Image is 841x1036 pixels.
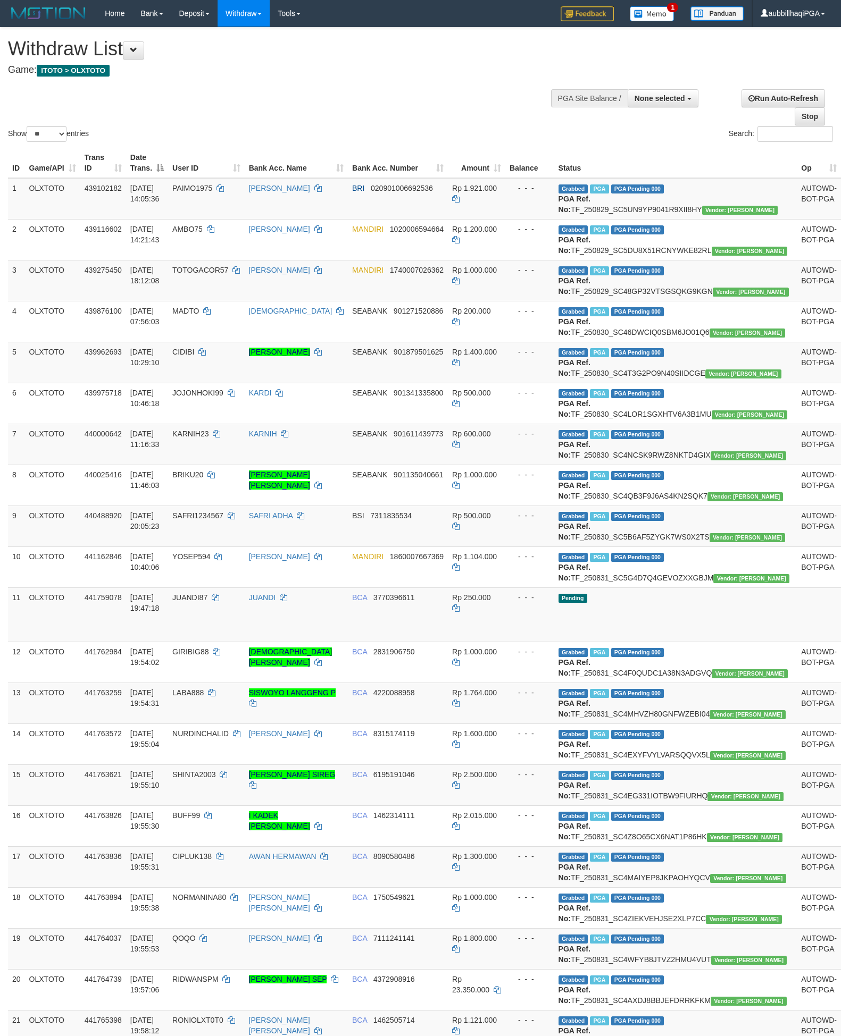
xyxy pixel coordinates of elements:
[559,317,590,336] b: PGA Ref. No:
[85,770,122,779] span: 441763621
[8,383,25,424] td: 6
[611,689,664,698] span: PGA Pending
[25,301,80,342] td: OLXTOTO
[25,383,80,424] td: OLXTOTO
[554,683,797,723] td: TF_250831_SC4MHVZH80GNFWZEBI04
[611,771,664,780] span: PGA Pending
[352,511,364,520] span: BSI
[85,266,122,274] span: 439275450
[452,552,497,561] span: Rp 1.104.000
[80,148,126,178] th: Trans ID: activate to sort column ascending
[710,329,786,338] span: Vendor URL: https://secure4.1velocity.biz
[249,688,336,697] a: SISWOYO LANGGENG P
[25,148,80,178] th: Game/API: activate to sort column ascending
[590,553,609,562] span: Marked by aubandrioPGA
[85,225,122,233] span: 439116602
[394,389,443,397] span: Copy 901341335800 to clipboard
[510,224,550,234] div: - - -
[130,729,160,748] span: [DATE] 19:55:04
[249,389,272,397] a: KARDI
[757,126,833,142] input: Search:
[559,658,590,677] b: PGA Ref. No:
[554,260,797,301] td: TF_250829_SC48GP32VTSGSQKG9KGN
[554,342,797,383] td: TF_250830_SC4T3G2PO9N40SIIDCGE
[249,975,327,983] a: [PERSON_NAME] SEP
[373,729,415,738] span: Copy 8315174119 to clipboard
[130,688,160,707] span: [DATE] 19:54:31
[130,225,160,244] span: [DATE] 14:21:43
[611,389,664,398] span: PGA Pending
[85,552,122,561] span: 441162846
[352,552,384,561] span: MANDIRI
[8,587,25,642] td: 11
[452,225,497,233] span: Rp 1.200.000
[559,348,588,357] span: Grabbed
[635,94,685,103] span: None selected
[452,307,490,315] span: Rp 200.000
[590,184,609,193] span: Marked by aubrama
[352,729,367,738] span: BCA
[559,471,588,480] span: Grabbed
[797,342,841,383] td: AUTOWD-BOT-PGA
[554,148,797,178] th: Status
[85,729,122,738] span: 441763572
[249,552,310,561] a: [PERSON_NAME]
[85,511,122,520] span: 440488920
[559,184,588,193] span: Grabbed
[8,723,25,764] td: 14
[713,288,789,297] span: Vendor URL: https://secure4.1velocity.biz
[712,669,788,678] span: Vendor URL: https://secure4.1velocity.biz
[611,225,664,234] span: PGA Pending
[172,552,211,561] span: YOSEP594
[172,184,212,192] span: PAIMO1975
[707,792,784,801] span: Vendor URL: https://secure4.1velocity.biz
[452,184,497,192] span: Rp 1.921.000
[352,225,384,233] span: MANDIRI
[510,347,550,357] div: - - -
[25,178,80,220] td: OLXTOTO
[8,148,25,178] th: ID
[8,642,25,683] td: 12
[390,552,444,561] span: Copy 1860007667369 to clipboard
[172,225,203,233] span: AMBO75
[559,689,588,698] span: Grabbed
[554,219,797,260] td: TF_250829_SC5DU8X51RCNYWKE82RL
[590,771,609,780] span: Marked by aubdiankelana
[25,764,80,805] td: OLXTOTO
[85,184,122,192] span: 439102182
[249,511,293,520] a: SAFRI ADHA
[85,593,122,602] span: 441759078
[25,342,80,383] td: OLXTOTO
[554,383,797,424] td: TF_250830_SC4LOR1SGXHTV6A3B1MU
[373,770,415,779] span: Copy 6195191046 to clipboard
[707,833,783,842] span: Vendor URL: https://secure4.1velocity.biz
[510,183,550,193] div: - - -
[559,266,588,275] span: Grabbed
[25,506,80,546] td: OLXTOTO
[510,769,550,780] div: - - -
[795,107,825,125] a: Stop
[590,730,609,739] span: Marked by aubrezazulfa
[551,89,628,107] div: PGA Site Balance /
[172,429,209,438] span: KARNIH23
[702,206,778,215] span: Vendor URL: https://secure5.1velocity.biz
[452,770,497,779] span: Rp 2.500.000
[797,723,841,764] td: AUTOWD-BOT-PGA
[505,148,554,178] th: Balance
[249,593,276,602] a: JUANDI
[25,683,80,723] td: OLXTOTO
[8,301,25,342] td: 4
[705,369,781,378] span: Vendor URL: https://secure4.1velocity.biz
[394,470,443,479] span: Copy 901135040661 to clipboard
[797,764,841,805] td: AUTOWD-BOT-PGA
[8,546,25,587] td: 10
[249,429,277,438] a: KARNIH
[510,728,550,739] div: - - -
[25,465,80,506] td: OLXTOTO
[130,184,160,203] span: [DATE] 14:05:36
[249,348,310,356] a: [PERSON_NAME]
[172,593,207,602] span: JUANDI87
[797,424,841,465] td: AUTOWD-BOT-PGA
[559,358,590,377] b: PGA Ref. No:
[85,307,122,315] span: 439876100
